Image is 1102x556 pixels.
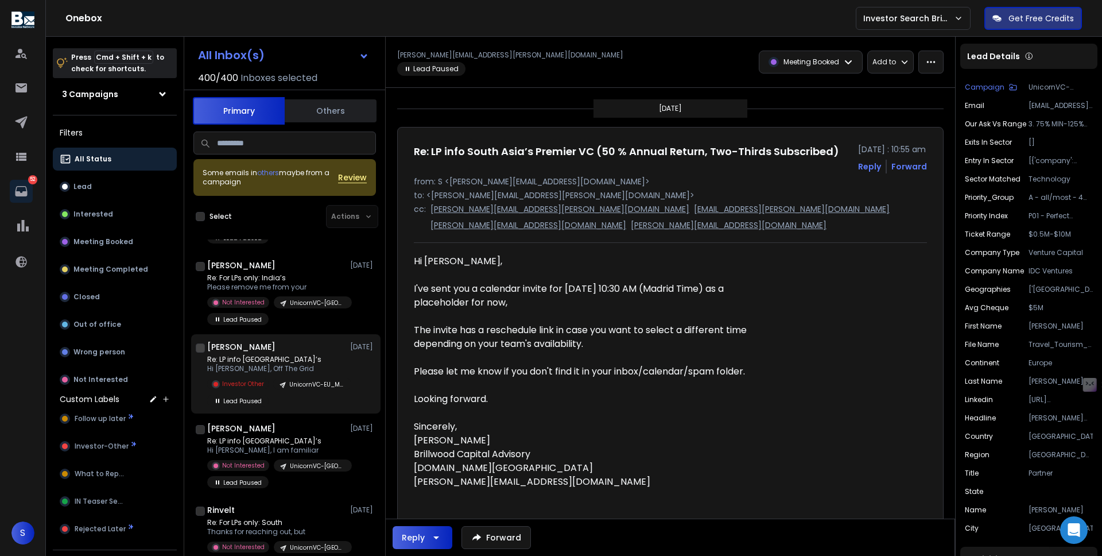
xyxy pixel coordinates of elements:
p: Wrong person [73,347,125,357]
span: Review [338,172,367,183]
p: [PERSON_NAME][EMAIL_ADDRESS][DOMAIN_NAME] [631,219,826,231]
button: Lead [53,175,177,198]
p: Lead [73,182,92,191]
p: UnicornVC-EU_MENA_Afr [1029,83,1093,92]
button: Reply [393,526,452,549]
button: Others [285,98,377,123]
p: Meeting Booked [783,57,839,67]
div: [PERSON_NAME][EMAIL_ADDRESS][DOMAIN_NAME] [414,475,749,489]
p: Priority Index [965,211,1008,221]
div: Please let me know if you don't find it in your inbox/calendar/spam folder. [414,365,749,379]
div: I've sent you a calendar invite for [DATE] 10:30 AM (Madrid Time) as a placeholder for now, [414,282,749,310]
p: UnicornVC-[GEOGRAPHIC_DATA] [290,462,345,470]
p: [DATE] [350,505,376,515]
h1: Rinvelt [207,504,235,516]
p: Technology [1029,175,1093,184]
p: [GEOGRAPHIC_DATA] [1029,524,1093,533]
button: IN Teaser Sent [53,490,177,513]
p: [{'company': 'MedEscape', 'amount': '$10M'}] [1029,156,1093,165]
button: Not Interested [53,368,177,391]
button: Campaign [965,83,1017,92]
div: [PERSON_NAME] [414,434,749,447]
p: [DATE] [350,342,376,352]
p: Not Interested [222,298,265,307]
p: Please remove me from your [207,283,345,292]
p: Out of office [73,320,121,329]
span: Cmd + Shift + k [94,51,153,64]
span: IN Teaser Sent [75,497,125,506]
button: What to Reply [53,462,177,485]
p: Company Type [965,248,1019,257]
p: Meeting Booked [73,237,133,246]
p: [DATE] [659,104,682,113]
h1: 3 Campaigns [62,88,118,100]
p: Meeting Completed [73,265,148,274]
button: 3 Campaigns [53,83,177,106]
p: [DATE] : 10:55 am [858,144,927,155]
p: Exits in Sector [965,138,1012,147]
button: Investor-Other [53,435,177,458]
p: City [965,524,979,533]
h3: Custom Labels [60,393,119,405]
p: Our Ask vs Range [965,119,1026,129]
p: Hi [PERSON_NAME], I am familiar [207,446,345,455]
button: Forward [461,526,531,549]
p: Travel_Tourism_Sector_5-20M_Investors_50465_15-05-2025.csv [1029,340,1093,349]
p: Closed [73,292,100,302]
p: Not Interested [222,461,265,470]
button: S [11,522,34,545]
p: Investor Other [222,380,264,388]
h3: Filters [53,125,177,141]
p: Partner [1029,469,1093,478]
p: [PERSON_NAME][EMAIL_ADDRESS][DOMAIN_NAME] [430,219,626,231]
p: [PERSON_NAME] serves as Partner at NOQCA Partners. He serves as Managing Partner at VC4 Ventures.... [1029,414,1093,423]
p: UnicornVC-EU_MENA_Afr [289,380,344,389]
p: Headline [965,414,996,423]
p: First Name [965,322,1002,331]
p: Europe [1029,358,1093,368]
p: [PERSON_NAME] [1029,377,1093,386]
button: All Inbox(s) [189,44,378,67]
p: Continent [965,358,999,368]
p: [URL][DOMAIN_NAME][PERSON_NAME] [1029,395,1093,404]
p: All Status [75,155,111,164]
p: 52 [28,175,37,184]
p: [PERSON_NAME][EMAIL_ADDRESS][PERSON_NAME][DOMAIN_NAME] [397,51,623,60]
p: [GEOGRAPHIC_DATA] + [GEOGRAPHIC_DATA] + [GEOGRAPHIC_DATA] + [GEOGRAPHIC_DATA] [1029,450,1093,460]
div: Forward [891,161,927,172]
button: Primary [193,97,285,125]
p: ['[GEOGRAPHIC_DATA]', '[GEOGRAPHIC_DATA]'] [1029,285,1093,294]
p: Avg Cheque [965,303,1008,312]
button: Interested [53,203,177,226]
p: Lead Details [967,51,1020,62]
p: Re: LP info [GEOGRAPHIC_DATA]’s [207,437,345,446]
div: Sincerely, [414,420,749,434]
p: State [965,487,983,496]
p: Re: For LPs only: South [207,518,345,527]
span: What to Reply [75,469,124,478]
p: Hi [PERSON_NAME], Off The Grid [207,364,345,373]
button: Meeting Booked [53,230,177,253]
h3: Inboxes selected [240,71,317,85]
p: Thanks for reaching out, but [207,527,345,536]
div: [DOMAIN_NAME][GEOGRAPHIC_DATA] [414,461,749,475]
button: Out of office [53,313,177,336]
p: Linkedin [965,395,993,404]
p: cc: [414,203,426,231]
h1: All Inbox(s) [198,49,265,61]
div: Open Intercom Messenger [1060,516,1088,544]
p: to: <[PERSON_NAME][EMAIL_ADDRESS][PERSON_NAME][DOMAIN_NAME]> [414,190,927,201]
label: Select [209,212,232,221]
p: Company Name [965,267,1024,276]
p: Not Interested [222,543,265,551]
p: [DATE] [350,424,376,433]
span: others [257,168,279,177]
span: Follow up later [75,414,126,423]
p: [] [1029,138,1093,147]
p: [PERSON_NAME] [1029,505,1093,515]
button: Follow up later [53,407,177,430]
p: [GEOGRAPHIC_DATA] [1029,432,1093,441]
p: Press to check for shortcuts. [71,52,164,75]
